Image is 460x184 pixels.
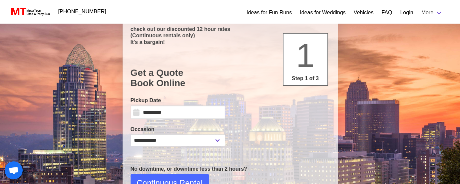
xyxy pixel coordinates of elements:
p: (Continuous rentals only) [131,32,330,39]
p: Step 1 of 3 [286,75,325,83]
label: Occasion [131,125,225,133]
a: Ideas for Fun Runs [246,9,292,17]
a: [PHONE_NUMBER] [54,5,110,18]
span: 1 [296,37,315,74]
a: Ideas for Weddings [300,9,346,17]
h1: Get a Quote Book Online [131,68,330,89]
label: Pickup Date [131,96,225,104]
div: Open chat [5,161,23,179]
a: Vehicles [354,9,374,17]
a: More [417,6,447,19]
a: Login [400,9,413,17]
p: No downtime, or downtime less than 2 hours? [131,165,330,173]
img: MotorToys Logo [9,7,50,16]
p: check out our discounted 12 hour rates [131,26,330,32]
a: FAQ [381,9,392,17]
p: It's a bargain! [131,39,330,45]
